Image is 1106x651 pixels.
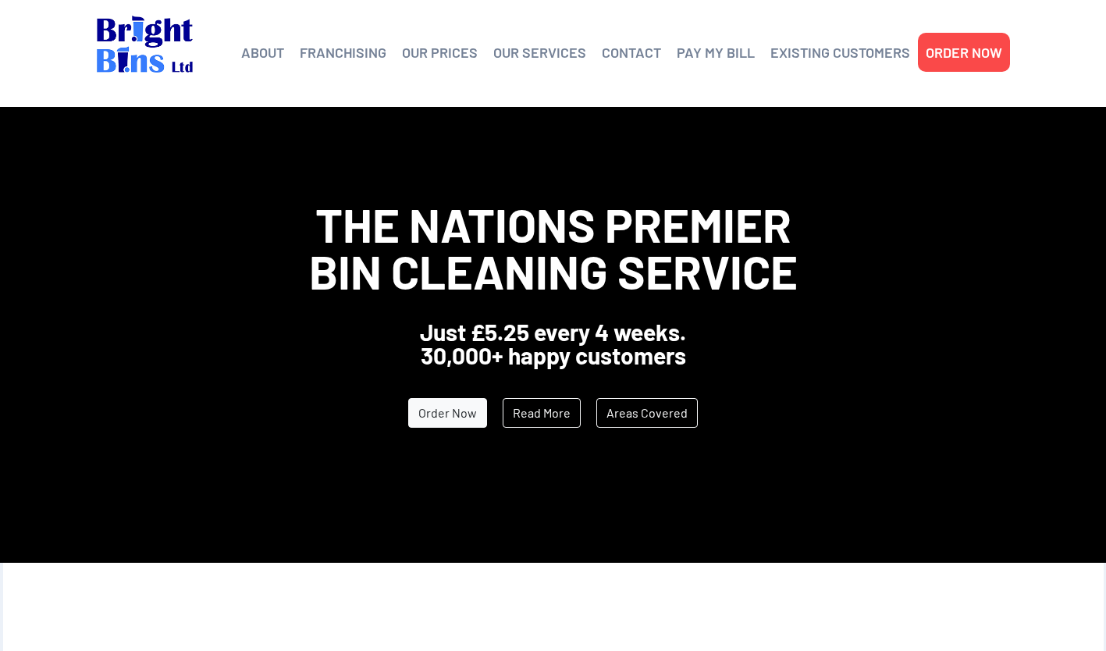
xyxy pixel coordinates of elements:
[770,41,910,64] a: EXISTING CUSTOMERS
[503,398,581,428] a: Read More
[677,41,755,64] a: PAY MY BILL
[926,41,1002,64] a: ORDER NOW
[602,41,661,64] a: CONTACT
[596,398,698,428] a: Areas Covered
[408,398,487,428] a: Order Now
[300,41,386,64] a: FRANCHISING
[402,41,478,64] a: OUR PRICES
[309,196,798,299] span: The Nations Premier Bin Cleaning Service
[493,41,586,64] a: OUR SERVICES
[241,41,284,64] a: ABOUT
